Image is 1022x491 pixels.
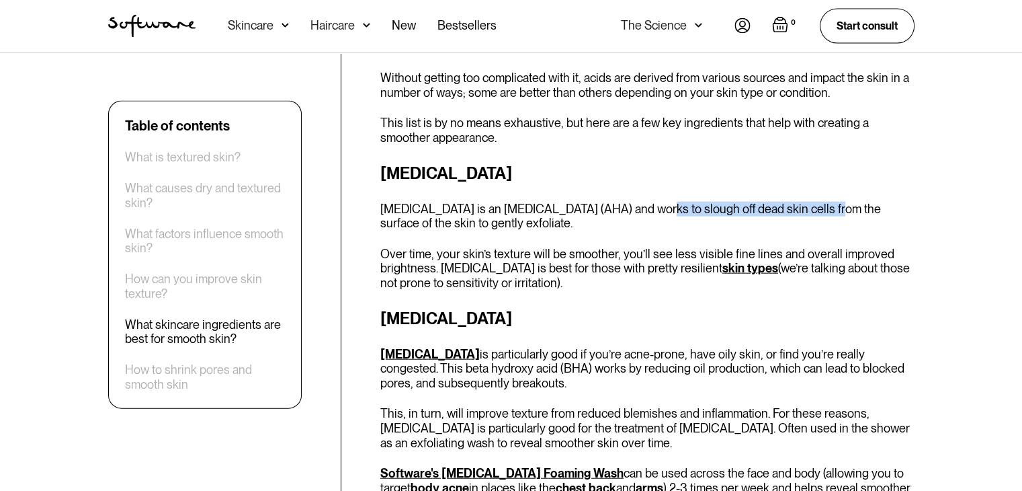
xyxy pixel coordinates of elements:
[772,17,798,36] a: Open empty cart
[125,181,285,210] a: What causes dry and textured skin?
[125,272,285,301] a: How can you improve skin texture?
[228,19,273,32] div: Skincare
[380,466,624,480] a: Software's [MEDICAL_DATA] Foaming Wash
[380,406,914,450] p: This, in turn, will improve texture from reduced blemishes and inflammation. For these reasons, [...
[125,118,230,134] div: Table of contents
[380,202,914,231] p: [MEDICAL_DATA] is an [MEDICAL_DATA] (AHA) and works to slough off dead skin cells from the surfac...
[363,19,370,32] img: arrow down
[695,19,702,32] img: arrow down
[125,317,285,346] a: What skincare ingredients are best for smooth skin?
[380,161,914,186] h3: [MEDICAL_DATA]
[380,71,914,100] p: Without getting too complicated with it, acids are derived from various sources and impact the sk...
[722,261,778,275] a: skin types
[380,307,914,331] h3: [MEDICAL_DATA]
[282,19,289,32] img: arrow down
[788,17,798,29] div: 0
[125,150,241,165] a: What is textured skin?
[380,116,914,145] p: This list is by no means exhaustive, but here are a few key ingredients that help with creating a...
[380,347,480,361] a: [MEDICAL_DATA]
[621,19,687,32] div: The Science
[108,15,196,38] a: home
[380,347,914,391] p: is particularly good if you’re acne-prone, have oily skin, or find you’re really congested. This ...
[310,19,355,32] div: Haircare
[380,247,914,291] p: Over time, your skin’s texture will be smoother, you’ll see less visible fine lines and overall i...
[125,363,285,391] a: How to shrink pores and smooth skin
[108,15,196,38] img: Software Logo
[125,227,285,256] a: What factors influence smooth skin?
[820,9,914,43] a: Start consult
